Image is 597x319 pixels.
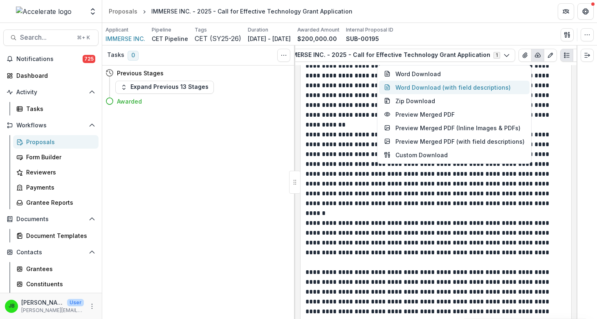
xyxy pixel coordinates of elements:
[16,71,92,80] div: Dashboard
[581,49,594,62] button: Expand right
[26,138,92,146] div: Proposals
[13,181,99,194] a: Payments
[3,69,99,82] a: Dashboard
[195,35,241,43] span: CET (SY25-26)
[20,34,72,41] span: Search...
[26,104,92,113] div: Tasks
[13,277,99,291] a: Constituents
[9,303,15,309] div: Jennifer Bronson
[346,26,393,34] p: Internal Proposal ID
[26,153,92,161] div: Form Builder
[297,26,339,34] p: Awarded Amount
[152,34,188,43] p: CET Pipeline
[16,249,85,256] span: Contacts
[26,198,92,207] div: Grantee Reports
[13,262,99,276] a: Grantees
[248,26,268,34] p: Duration
[195,26,207,34] p: Tags
[13,102,99,115] a: Tasks
[105,5,356,17] nav: breadcrumb
[13,229,99,242] a: Document Templates
[3,29,99,46] button: Search...
[109,7,137,16] div: Proposals
[16,216,85,223] span: Documents
[3,86,99,99] button: Open Activity
[13,150,99,164] a: Form Builder
[277,49,290,62] button: Toggle View Cancelled Tasks
[560,49,573,62] button: Plaintext view
[280,49,515,62] button: IMMERSE INC. - 2025 - Call for Effective Technology Grant Application1
[26,183,92,192] div: Payments
[16,89,85,96] span: Activity
[573,49,586,62] button: PDF view
[87,3,99,20] button: Open entity switcher
[16,56,83,63] span: Notifications
[26,265,92,273] div: Grantees
[16,122,85,129] span: Workflows
[83,55,95,63] span: 725
[3,213,99,226] button: Open Documents
[117,69,164,77] h4: Previous Stages
[16,7,72,16] img: Accelerate logo
[558,3,574,20] button: Partners
[26,231,92,240] div: Document Templates
[577,3,594,20] button: Get Help
[248,34,291,43] p: [DATE] - [DATE]
[128,51,139,61] span: 0
[13,196,99,209] a: Grantee Reports
[107,52,124,59] h3: Tasks
[3,119,99,132] button: Open Workflows
[105,5,141,17] a: Proposals
[3,52,99,66] button: Notifications725
[13,292,99,306] a: Communications
[21,298,64,307] p: [PERSON_NAME]
[21,307,84,314] p: [PERSON_NAME][EMAIL_ADDRESS][PERSON_NAME][DOMAIN_NAME]
[87,301,97,311] button: More
[346,34,379,43] p: SUB-00195
[518,49,532,62] button: View Attached Files
[75,33,92,42] div: ⌘ + K
[151,7,352,16] div: IMMERSE INC. - 2025 - Call for Effective Technology Grant Application
[13,135,99,149] a: Proposals
[105,26,128,34] p: Applicant
[297,34,337,43] p: $200,000.00
[13,165,99,179] a: Reviewers
[26,280,92,288] div: Constituents
[115,81,214,94] button: Expand Previous 13 Stages
[105,34,145,43] a: IMMERSE INC.
[117,97,142,106] h4: Awarded
[67,299,84,306] p: User
[26,168,92,176] div: Reviewers
[152,26,171,34] p: Pipeline
[544,49,557,62] button: Edit as form
[3,246,99,259] button: Open Contacts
